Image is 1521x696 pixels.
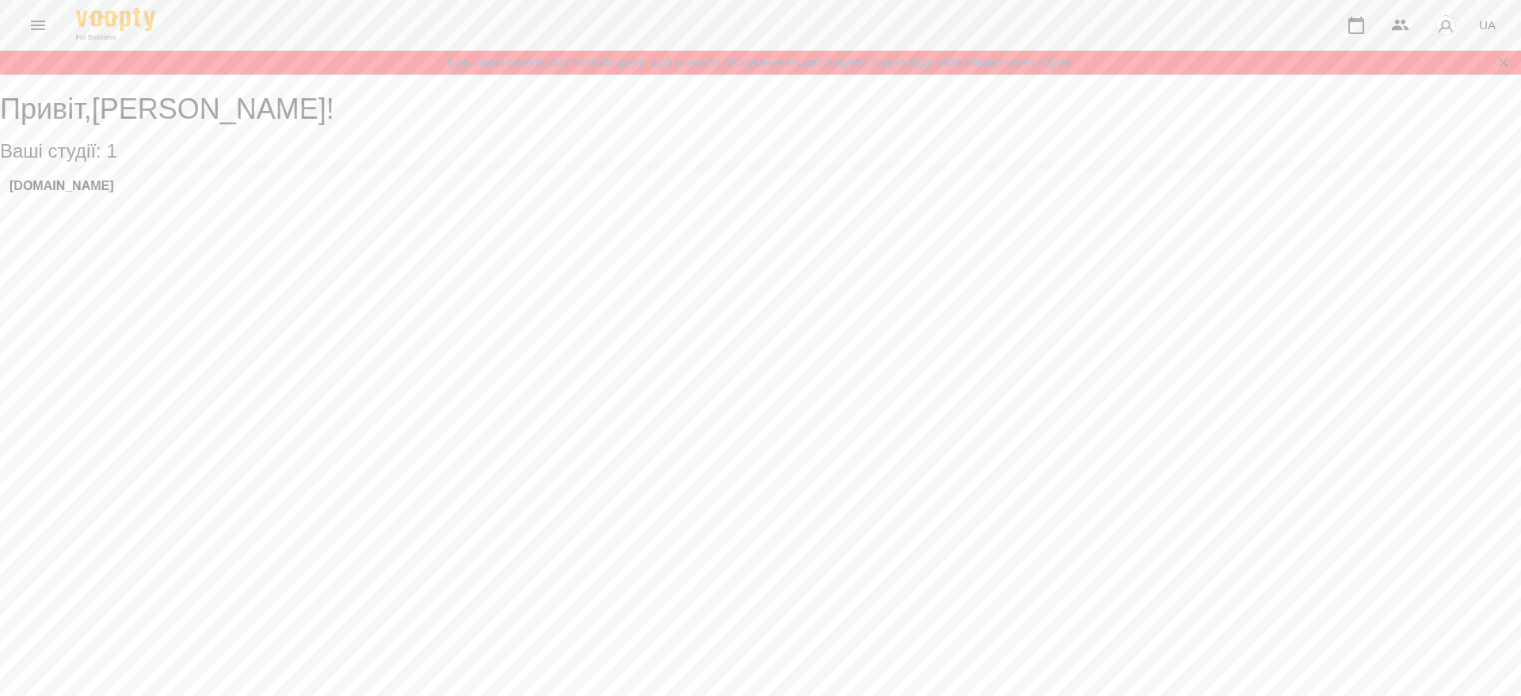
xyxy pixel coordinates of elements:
img: Voopty Logo [76,8,155,31]
img: avatar_s.png [1435,14,1457,36]
button: UA [1473,10,1502,40]
span: 1 [106,140,116,162]
button: Menu [19,6,57,44]
span: UA [1479,17,1496,33]
a: Будь ласка оновіть свої платіжні данні, щоб уникнути блокування вашого акаунту. Акаунт буде забло... [448,55,1073,70]
button: Закрити сповіщення [1492,51,1515,74]
span: For Business [76,32,155,43]
a: [DOMAIN_NAME] [10,179,114,193]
